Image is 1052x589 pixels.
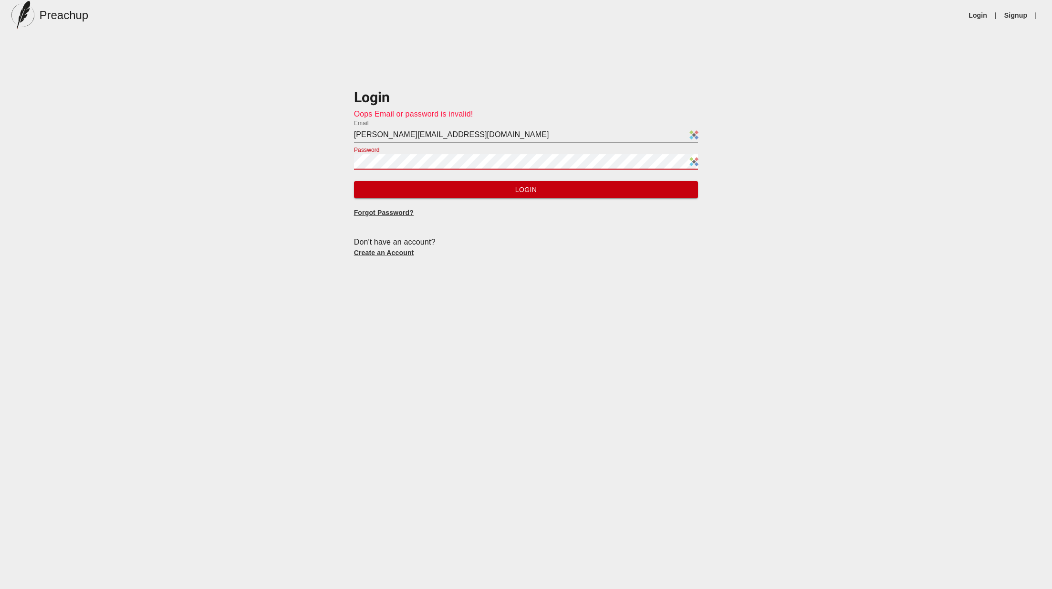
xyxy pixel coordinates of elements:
li: | [1031,11,1041,20]
span: Login [362,184,691,196]
h3: Login [354,88,698,108]
img: Sticky Password [689,130,698,139]
img: preachup-logo.png [11,1,34,30]
a: Create an Account [354,249,414,257]
a: Forgot Password? [354,209,414,216]
label: Password [354,147,380,153]
button: Login [354,181,698,199]
div: Don't have an account? [354,236,698,248]
p: Oops Email or password is invalid! [354,108,698,120]
li: | [991,11,1000,20]
a: Login [969,11,987,20]
label: Email [354,120,369,126]
img: Sticky Password [689,157,698,166]
iframe: Drift Widget Chat Controller [1004,541,1041,578]
a: Signup [1004,11,1027,20]
h5: Preachup [39,8,88,23]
